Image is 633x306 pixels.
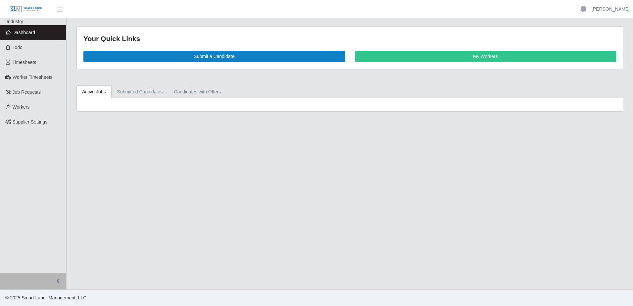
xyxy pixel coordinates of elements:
span: Worker Timesheets [13,75,52,80]
span: Todo [13,45,23,50]
a: My Workers [355,51,616,62]
span: Supplier Settings [13,119,48,125]
a: Active Jobs [76,85,112,98]
a: [PERSON_NAME] [592,6,630,13]
a: Candidates with Offers [168,85,226,98]
span: © 2025 Smart Labor Management, LLC [5,295,86,300]
img: SLM Logo [9,6,42,13]
span: Dashboard [13,30,35,35]
span: Industry [7,19,23,24]
div: Your Quick Links [83,33,616,44]
span: Job Requests [13,89,41,95]
a: Submitted Candidates [112,85,169,98]
span: Timesheets [13,60,36,65]
span: Workers [13,104,30,110]
a: Submit a Candidate [83,51,345,62]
